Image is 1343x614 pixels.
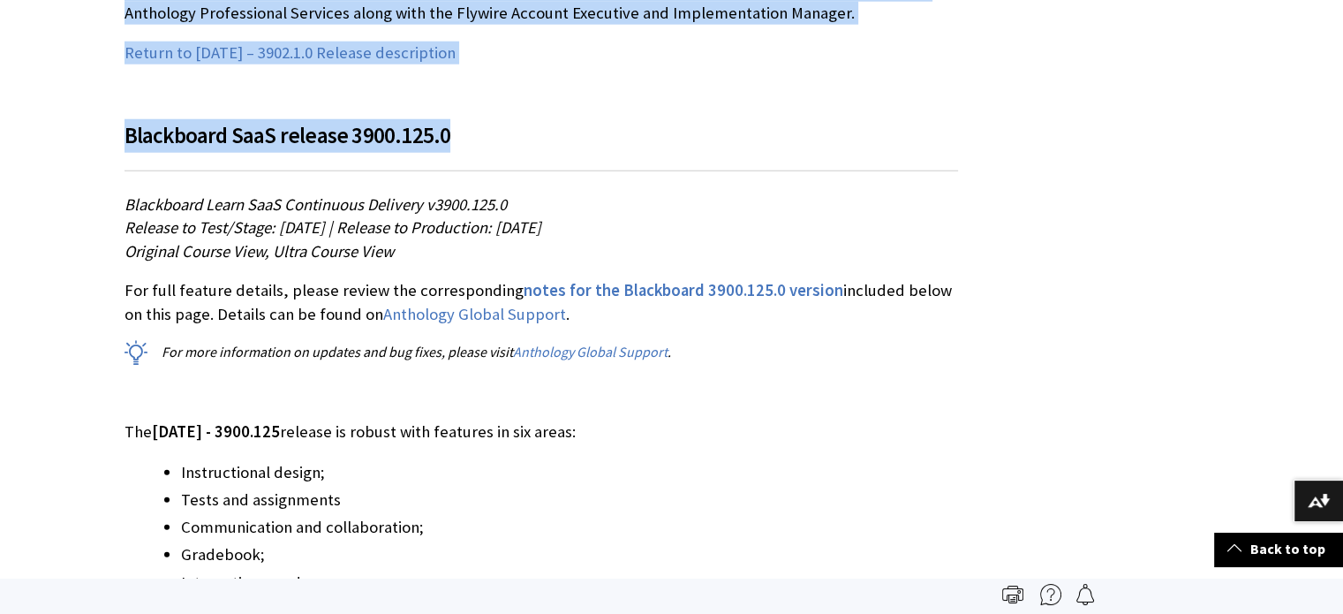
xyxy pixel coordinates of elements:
span: notes for the Blackboard 3900.125.0 version [524,280,843,300]
li: Communication and collaboration; [181,515,958,540]
a: Back to top [1214,533,1343,565]
li: Instructional design; [181,460,958,485]
p: The release is robust with features in six areas: [124,421,958,443]
img: Follow this page [1075,584,1096,605]
a: Anthology Global Support [383,304,566,325]
img: More help [1040,584,1061,605]
img: Print [1002,584,1023,605]
span: Blackboard SaaS release 3900.125.0 [124,121,451,149]
span: Release to Test/Stage: [DATE] | Release to Production: [DATE] [124,217,541,238]
span: Original Course View, Ultra Course View [124,241,394,262]
a: Anthology Global Support [513,343,668,361]
li: Gradebook; [181,542,958,567]
span: Blackboard Learn SaaS Continuous Delivery v3900.125.0 [124,194,507,215]
a: Return to [DATE] – 3902.1.0 Release description [124,42,456,64]
span: [DATE] - 3900.125 [152,421,280,442]
p: For full feature details, please review the corresponding included below on this page. Details ca... [124,279,958,325]
p: For more information on updates and bug fixes, please visit . [124,342,958,361]
li: Integrations; and [181,571,958,595]
a: notes for the Blackboard 3900.125.0 version [524,280,843,301]
li: Tests and assignments [181,488,958,512]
